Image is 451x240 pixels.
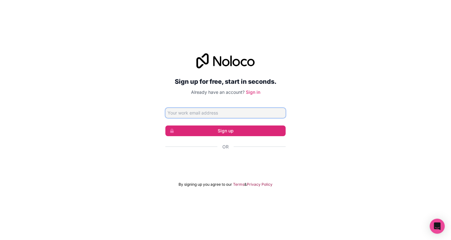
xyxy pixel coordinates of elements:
button: Sign up [165,125,286,136]
a: Sign in [246,89,260,95]
input: Email address [165,108,286,118]
iframe: Sign in with Google Button [162,157,289,171]
span: & [244,182,247,187]
a: Privacy Policy [247,182,272,187]
span: Or [222,144,229,150]
div: Open Intercom Messenger [430,219,445,234]
h2: Sign up for free, start in seconds. [165,76,286,87]
span: By signing up you agree to our [179,182,232,187]
a: Terms [233,182,244,187]
span: Already have an account? [191,89,245,95]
